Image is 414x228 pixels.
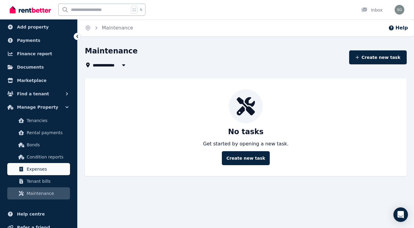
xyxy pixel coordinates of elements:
[222,151,270,165] button: Create new task
[5,21,72,33] a: Add property
[7,163,70,175] a: Expenses
[7,151,70,163] a: Condition reports
[17,77,46,84] span: Marketplace
[27,141,68,148] span: Bonds
[27,190,68,197] span: Maintenance
[85,46,138,56] h1: Maintenance
[17,23,49,31] span: Add property
[5,101,72,113] button: Manage Property
[7,139,70,151] a: Bonds
[7,187,70,199] a: Maintenance
[17,37,40,44] span: Payments
[5,61,72,73] a: Documents
[140,7,142,12] span: k
[102,25,133,31] a: Maintenance
[17,90,49,97] span: Find a tenant
[5,48,72,60] a: Finance report
[5,208,72,220] a: Help centre
[17,50,52,57] span: Finance report
[5,88,72,100] button: Find a tenant
[27,129,68,136] span: Rental payments
[388,24,408,32] button: Help
[361,7,382,13] div: Inbox
[5,74,72,87] a: Marketplace
[7,114,70,127] a: Tenancies
[349,50,407,64] button: Create new task
[27,153,68,161] span: Condition reports
[27,117,68,124] span: Tenancies
[17,104,58,111] span: Manage Property
[27,178,68,185] span: Tenant bills
[17,63,44,71] span: Documents
[5,34,72,46] a: Payments
[395,5,404,15] img: Sarah Garcia
[27,165,68,173] span: Expenses
[203,140,289,148] p: Get started by opening a new task.
[10,5,51,14] img: RentBetter
[17,210,45,218] span: Help centre
[228,127,263,137] p: No tasks
[78,19,140,36] nav: Breadcrumb
[7,127,70,139] a: Rental payments
[393,207,408,222] div: Open Intercom Messenger
[7,175,70,187] a: Tenant bills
